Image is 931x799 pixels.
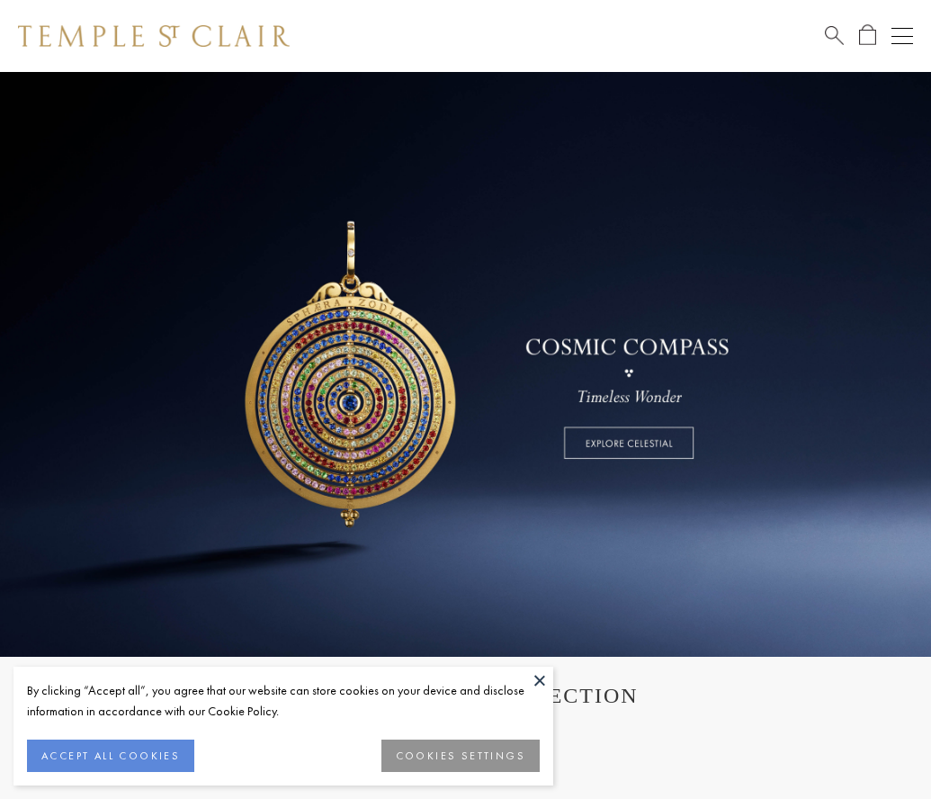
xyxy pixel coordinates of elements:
a: Open Shopping Bag [859,24,876,47]
a: Search [825,24,844,47]
button: Open navigation [891,25,913,47]
button: ACCEPT ALL COOKIES [27,740,194,772]
img: Temple St. Clair [18,25,290,47]
div: By clicking “Accept all”, you agree that our website can store cookies on your device and disclos... [27,680,540,722]
button: COOKIES SETTINGS [381,740,540,772]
